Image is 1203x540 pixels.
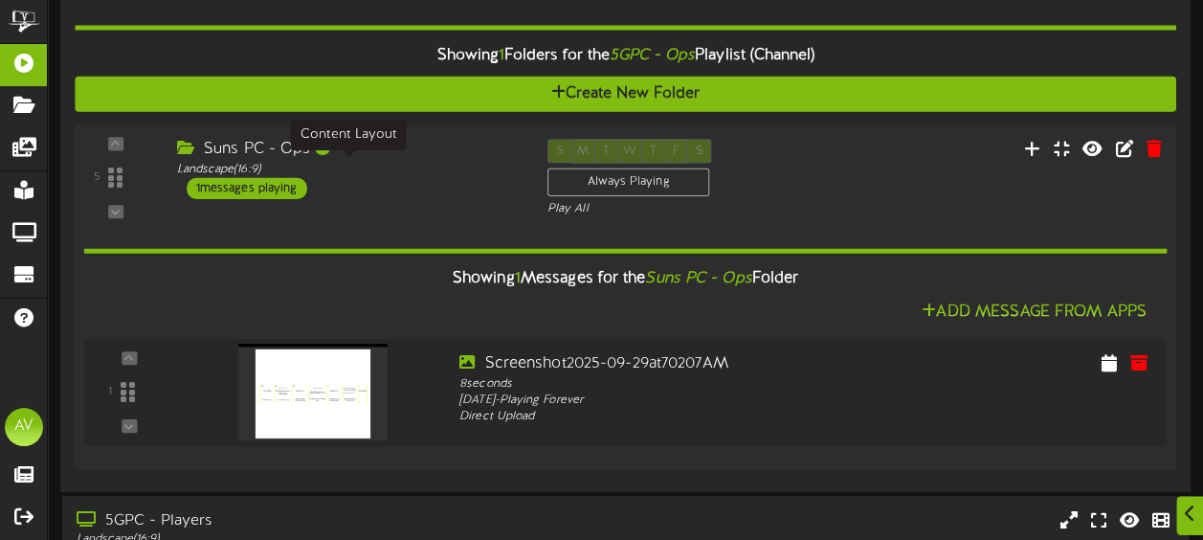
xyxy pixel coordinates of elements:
[77,510,517,532] div: 5GPC - Players
[75,76,1175,111] button: Create New Folder
[187,177,307,198] div: 1 messages playing
[645,270,751,287] i: Suns PC - Ops
[70,259,1182,300] div: Showing Messages for the Folder
[547,168,709,196] div: Always Playing
[610,46,695,63] i: 5GPC - Ops
[459,353,881,375] div: Screenshot2025-09-29at70207AM
[238,344,389,440] img: 44fc5dd0-6524-42c6-8aa1-cc62364886a4.png
[177,161,519,177] div: Landscape ( 16:9 )
[177,139,519,161] div: Suns PC - Ops
[5,408,43,446] div: AV
[515,270,521,287] span: 1
[459,392,881,408] div: [DATE] - Playing Forever
[60,34,1191,76] div: Showing Folders for the Playlist (Channel)
[547,201,796,217] div: Play All
[459,409,881,425] div: Direct Upload
[499,46,504,63] span: 1
[459,375,881,392] div: 8 seconds
[916,300,1152,324] button: Add Message From Apps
